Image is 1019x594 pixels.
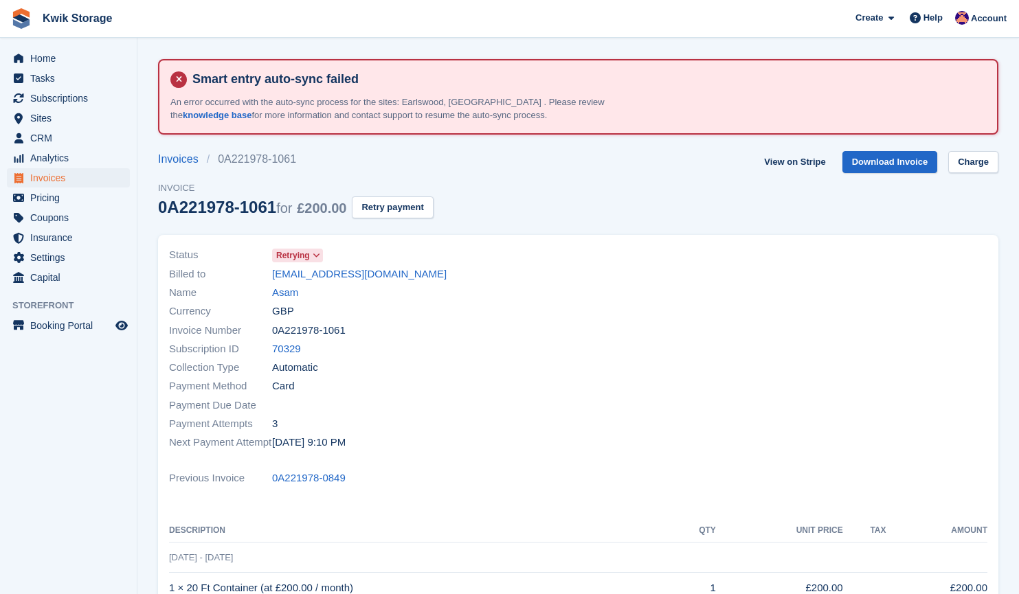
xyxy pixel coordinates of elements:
[948,151,998,174] a: Charge
[7,208,130,227] a: menu
[30,148,113,168] span: Analytics
[158,151,207,168] a: Invoices
[169,552,233,562] span: [DATE] - [DATE]
[30,188,113,207] span: Pricing
[30,108,113,128] span: Sites
[272,266,447,282] a: [EMAIL_ADDRESS][DOMAIN_NAME]
[30,49,113,68] span: Home
[7,188,130,207] a: menu
[276,249,310,262] span: Retrying
[843,520,886,542] th: Tax
[855,11,883,25] span: Create
[169,435,272,450] span: Next Payment Attempt
[30,89,113,108] span: Subscriptions
[158,181,434,195] span: Invoice
[759,151,831,174] a: View on Stripe
[30,228,113,247] span: Insurance
[272,247,323,263] a: Retrying
[169,520,670,542] th: Description
[169,304,272,319] span: Currency
[7,248,130,267] a: menu
[276,201,292,216] span: for
[272,304,294,319] span: GBP
[923,11,943,25] span: Help
[7,69,130,88] a: menu
[169,416,272,432] span: Payment Attempts
[272,470,346,486] a: 0A221978-0849
[158,151,434,168] nav: breadcrumbs
[886,520,987,542] th: Amount
[170,95,651,122] p: An error occurred with the auto-sync process for the sites: Earlswood, [GEOGRAPHIC_DATA] . Please...
[7,89,130,108] a: menu
[30,69,113,88] span: Tasks
[7,268,130,287] a: menu
[158,198,346,216] div: 0A221978-1061
[113,317,130,334] a: Preview store
[842,151,938,174] a: Download Invoice
[30,208,113,227] span: Coupons
[272,360,318,376] span: Automatic
[11,8,32,29] img: stora-icon-8386f47178a22dfd0bd8f6a31ec36ba5ce8667c1dd55bd0f319d3a0aa187defe.svg
[971,12,1007,25] span: Account
[30,248,113,267] span: Settings
[7,316,130,335] a: menu
[716,520,843,542] th: Unit Price
[272,341,301,357] a: 70329
[272,435,346,450] time: 2025-09-02 20:10:03 UTC
[187,71,986,87] h4: Smart entry auto-sync failed
[169,398,272,413] span: Payment Due Date
[183,110,251,120] a: knowledge base
[169,378,272,394] span: Payment Method
[272,416,278,432] span: 3
[7,128,130,148] a: menu
[30,268,113,287] span: Capital
[169,360,272,376] span: Collection Type
[955,11,969,25] img: Jade Stanley
[272,378,295,394] span: Card
[37,7,117,30] a: Kwik Storage
[7,168,130,187] a: menu
[169,323,272,339] span: Invoice Number
[7,148,130,168] a: menu
[169,247,272,263] span: Status
[30,168,113,187] span: Invoices
[352,196,433,219] button: Retry payment
[272,285,298,301] a: Asam
[30,316,113,335] span: Booking Portal
[30,128,113,148] span: CRM
[7,108,130,128] a: menu
[169,266,272,282] span: Billed to
[7,49,130,68] a: menu
[272,323,346,339] span: 0A221978-1061
[670,520,716,542] th: QTY
[169,470,272,486] span: Previous Invoice
[12,299,137,312] span: Storefront
[169,341,272,357] span: Subscription ID
[169,285,272,301] span: Name
[7,228,130,247] a: menu
[297,201,346,216] span: £200.00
